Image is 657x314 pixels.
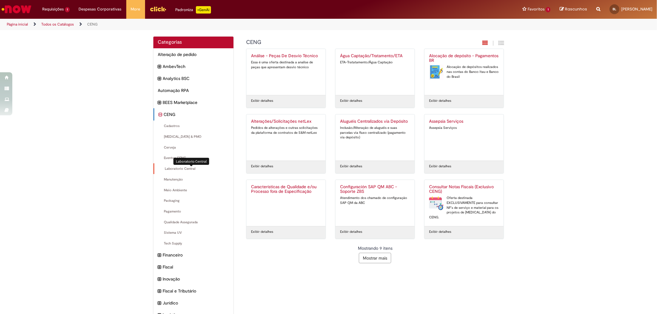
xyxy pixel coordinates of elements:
[153,84,234,97] div: Automação RPA
[163,288,229,294] span: Fiscal e Tributário
[158,63,161,70] i: expandir categoria AmbevTech
[163,276,229,282] span: Inovação
[340,119,410,124] h2: Aluguéis Centralizados via Depósito
[246,49,326,95] a: Análise - Peças De Desvio Técnico Essa é uma oferta destinada a analise de peças que apresentam d...
[153,163,234,174] div: Laboratorio Central
[613,7,616,11] span: BL
[158,188,229,193] span: Meio Ambiente
[251,119,321,124] h2: Alterações/Solicitações netLex
[153,249,234,261] div: expandir categoria Financeiro Financeiro
[158,300,161,307] i: expandir categoria Jurídico
[429,98,451,103] a: Exibir detalhes
[153,131,234,142] div: [MEDICAL_DATA] & PMO
[158,198,229,203] span: Packaging
[340,196,410,205] div: Atendimento dos chamado de configuração SAP QM da ABC
[340,164,362,169] a: Exibir detalhes
[153,153,234,164] div: Eventos CENG
[335,114,415,161] a: Aluguéis Centralizados via Depósito Inclusão/Alteração de aluguéis e suas parcelas via fluxo cent...
[79,6,122,12] span: Despesas Corporativas
[429,119,499,124] h2: Assepsia Serviços
[153,217,234,228] div: Qualidade Assegurada
[359,253,391,263] button: Mostrar mais
[153,238,234,249] div: Tech Supply
[42,6,64,12] span: Requisições
[528,6,545,12] span: Favoritos
[163,75,229,81] span: Analytics BSC
[153,142,234,153] div: Cerveja
[163,264,229,270] span: Fiscal
[163,252,229,258] span: Financeiro
[159,111,162,118] i: recolher categoria CENG
[429,54,499,63] h2: Alocação de depósito - Pagamentos BR
[158,145,229,150] span: Cerveja
[565,6,587,12] span: Rascunhos
[159,166,229,171] span: Laboratorio Central
[429,164,451,169] a: Exibir detalhes
[158,241,229,246] span: Tech Supply
[153,72,234,85] div: expandir categoria Analytics BSC Analytics BSC
[246,114,326,161] a: Alterações/Solicitações netLex Pedidos de alterações e outras solicitações da plataforma de contr...
[158,220,229,225] span: Qualidade Assegurada
[158,40,229,45] h2: Categorias
[429,196,444,211] img: Consultar Notas Fiscais (Exclusivo CENG)
[164,111,229,117] span: CENG
[340,125,410,140] div: Inclusão/Alteração de aluguéis e suas parcelas via fluxo centralizado (pagamento via depósito)
[158,87,229,93] span: Automação RPA
[158,264,161,271] i: expandir categoria Fiscal
[246,39,437,46] h1: {"description":null,"title":"CENG"} Categoria
[153,185,234,196] div: Meio Ambiente
[158,288,161,295] i: expandir categoria Fiscal e Tributário
[153,273,234,285] div: expandir categoria Inovação Inovação
[163,63,229,70] span: AmbevTech
[335,49,415,95] a: Água Captação/Tratamento/ETA ETA-Tratatamento/Água Captação
[546,7,550,12] span: 1
[163,99,229,105] span: BEES Marketplace
[483,40,488,46] i: Exibição em cartão
[158,51,229,58] span: Alteração de pedido
[499,40,504,46] i: Exibição de grade
[424,180,504,226] a: Consultar Notas Fiscais (Exclusivo CENG) Consultar Notas Fiscais (Exclusivo CENG) Oferta destinad...
[429,229,451,234] a: Exibir detalhes
[158,124,229,129] span: Cadastros
[158,99,161,106] i: expandir categoria BEES Marketplace
[158,209,229,214] span: Pagamento
[429,65,444,80] img: Alocação de depósito - Pagamentos BR
[131,6,140,12] span: More
[153,121,234,249] ul: CENG subcategorias
[340,60,410,65] div: ETA-Tratatamento/Água Captação
[251,164,273,169] a: Exibir detalhes
[150,4,166,14] img: click_logo_yellow_360x200.png
[158,134,229,139] span: [MEDICAL_DATA] & PMO
[176,6,211,14] div: Padroniza
[7,22,28,27] a: Página inicial
[41,22,74,27] a: Todos os Catálogos
[246,245,504,251] div: Mostrando 9 itens
[158,252,161,259] i: expandir categoria Financeiro
[153,108,234,121] div: recolher categoria CENG CENG
[251,60,321,70] div: Essa é uma oferta destinada a analise de peças que apresentam desvio técnico
[153,195,234,206] div: Packaging
[158,156,229,161] span: Eventos CENG
[560,6,587,12] a: Rascunhos
[429,196,499,220] div: Oferta destinada EXCLUSIVAMENTE para consultar NF's de serviço e material para os projetos de [ME...
[1,3,32,15] img: ServiceNow
[493,40,494,47] span: |
[153,206,234,217] div: Pagamento
[621,6,652,12] span: [PERSON_NAME]
[251,125,321,135] div: Pedidos de alterações e outras solicitações da plataforma de contratos de S&M netLex
[173,158,209,165] div: Laboratorio Central
[335,180,415,226] a: Configuración SAP QM ABC - Soporte ZBS Atendimento dos chamado de configuração SAP QM da ABC
[340,185,410,194] h2: Configuración SAP QM ABC - Soporte ZBS
[153,174,234,185] div: Manutenção
[153,60,234,73] div: expandir categoria AmbevTech AmbevTech
[251,185,321,194] h2: Características de Qualidade e/ou Processo fora de Especificação
[153,48,234,61] div: Alteração de pedido
[251,98,273,103] a: Exibir detalhes
[5,19,433,30] ul: Trilhas de página
[158,75,161,82] i: expandir categoria Analytics BSC
[163,300,229,306] span: Jurídico
[153,297,234,309] div: expandir categoria Jurídico Jurídico
[424,49,504,95] a: Alocação de depósito - Pagamentos BR Alocação de depósito - Pagamentos BR Alocação de depósitos r...
[158,230,229,235] span: Sistema UV
[158,177,229,182] span: Manutenção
